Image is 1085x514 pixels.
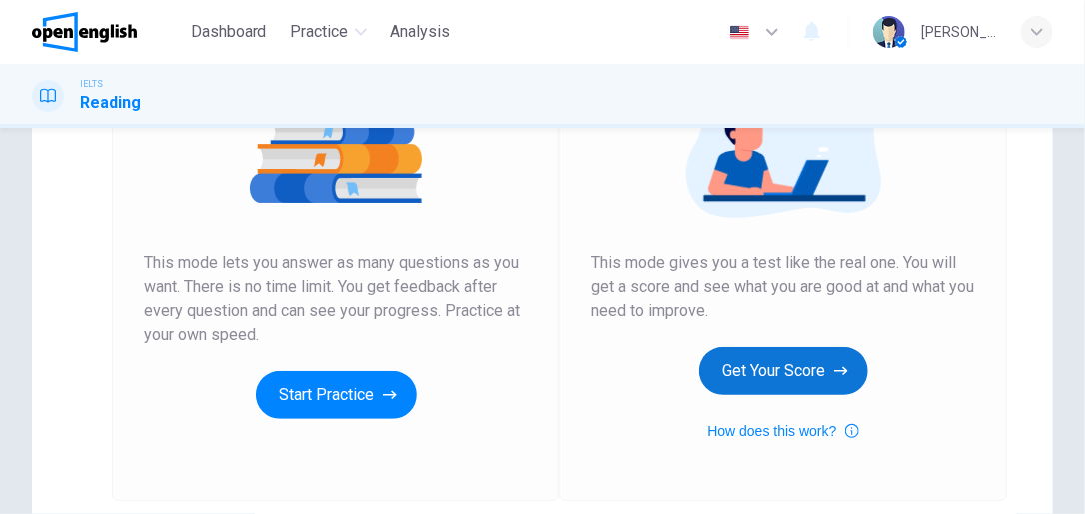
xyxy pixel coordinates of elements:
[144,251,528,347] span: This mode lets you answer as many questions as you want. There is no time limit. You get feedback...
[391,20,451,44] span: Analysis
[291,20,349,44] span: Practice
[921,20,997,44] div: [PERSON_NAME]
[32,12,137,52] img: OpenEnglish logo
[873,16,905,48] img: Profile picture
[591,251,975,323] span: This mode gives you a test like the real one. You will get a score and see what you are good at a...
[80,91,141,115] h1: Reading
[727,25,752,40] img: en
[699,347,868,395] button: Get Your Score
[283,14,375,50] button: Practice
[32,12,183,52] a: OpenEnglish logo
[183,14,275,50] button: Dashboard
[383,14,459,50] button: Analysis
[80,77,103,91] span: IELTS
[256,371,417,419] button: Start Practice
[191,20,267,44] span: Dashboard
[707,419,858,443] button: How does this work?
